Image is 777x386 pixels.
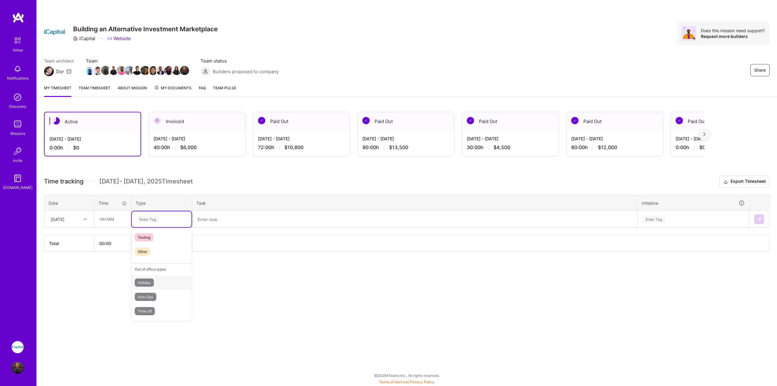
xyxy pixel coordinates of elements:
[12,12,24,23] img: logo
[10,362,25,374] a: User Avatar
[125,66,134,75] img: Team Member Avatar
[164,66,173,75] img: Team Member Avatar
[13,157,22,164] div: Invite
[213,68,279,75] span: Builders proposed to company
[362,135,449,142] div: [DATE] - [DATE]
[201,67,210,76] img: Builders proposed to company
[73,36,78,41] i: icon CompanyGray
[12,341,24,353] img: iCapital: Building an Alternative Investment Marketplace
[379,380,434,384] span: |
[467,135,554,142] div: [DATE] - [DATE]
[642,200,745,207] div: Initiative
[10,341,25,353] a: iCapital: Building an Alternative Investment Marketplace
[7,75,29,81] div: Notifications
[135,248,150,256] span: Other
[3,184,32,191] div: [DOMAIN_NAME]
[149,65,157,76] a: Team Member Avatar
[172,66,181,75] img: Team Member Avatar
[643,214,665,224] div: Enter Tag
[99,178,193,185] span: [DATE] - [DATE] , 2025 Timesheet
[36,368,777,383] div: © 2025 ATeams Inc., All rights reserved.
[284,144,304,151] span: $10,800
[133,65,141,76] a: Team Member Avatar
[201,58,279,64] span: Team status
[110,65,117,76] a: Team Member Avatar
[467,117,474,124] img: Paid Out
[149,112,245,131] div: Invoiced
[49,136,136,142] div: [DATE] - [DATE]
[86,65,94,76] a: Team Member Avatar
[53,117,60,125] img: Active
[49,145,136,151] div: 0:00 h
[154,135,240,142] div: [DATE] - [DATE]
[79,85,110,97] a: Team timesheet
[571,144,658,151] div: 80:00 h
[73,25,218,33] h3: Building an Alternative Investment Marketplace
[9,103,26,110] div: Discovery
[109,66,118,75] img: Team Member Avatar
[681,26,696,41] img: Avatar
[213,85,236,97] a: Team Pulse
[107,35,131,42] a: Website
[750,64,770,76] button: Share
[379,380,408,384] a: Terms of Service
[12,362,24,374] img: User Avatar
[51,216,64,222] div: [DATE]
[362,117,370,124] img: Paid Out
[494,144,510,151] span: $4,500
[84,218,87,221] i: icon Chevron
[135,307,155,315] span: Time off
[132,264,192,275] div: Out of office types
[44,178,83,185] span: Time tracking
[598,144,617,151] span: $12,000
[94,235,131,252] th: 00:00
[258,144,345,151] div: 72:00 h
[94,65,102,76] a: Team Member Avatar
[73,145,79,151] span: $0
[44,235,94,252] th: Total
[671,112,767,131] div: Paid Out
[118,85,147,97] a: About Mission
[754,67,766,73] span: Share
[199,85,206,97] a: FAQ
[93,66,102,75] img: Team Member Avatar
[73,35,95,42] div: iCapital
[389,144,408,151] span: $13,500
[45,112,141,131] div: Active
[180,144,197,151] span: $6,000
[56,68,64,75] div: Dor
[192,195,637,211] th: Task
[757,217,762,222] img: Submit
[66,69,71,74] i: icon Mail
[213,86,236,90] span: Team Pulse
[258,117,265,124] img: Paid Out
[181,65,188,76] a: Team Member Avatar
[141,65,149,76] a: Team Member Avatar
[12,63,24,75] img: bell
[157,65,165,76] a: Team Member Avatar
[701,28,765,33] div: Does this mission need support?
[258,135,345,142] div: [DATE] - [DATE]
[117,66,126,75] img: Team Member Avatar
[12,118,24,130] img: teamwork
[571,135,658,142] div: [DATE] - [DATE]
[156,66,165,75] img: Team Member Avatar
[44,195,94,211] th: Date
[135,278,154,287] span: Holiday
[571,117,579,124] img: Paid Out
[701,33,765,39] div: Request more builders
[102,65,110,76] a: Team Member Avatar
[154,85,192,97] a: My Documents
[125,65,133,76] a: Team Member Avatar
[44,67,54,76] img: Team Architect
[358,112,454,131] div: Paid Out
[173,65,181,76] a: Team Member Avatar
[676,144,762,151] div: 0:00 h
[566,112,663,131] div: Paid Out
[131,195,192,211] th: Type
[154,85,192,91] span: My Documents
[135,293,156,301] span: Sick Day
[12,91,24,103] img: discovery
[719,176,770,188] button: Export Timesheet
[253,112,350,131] div: Paid Out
